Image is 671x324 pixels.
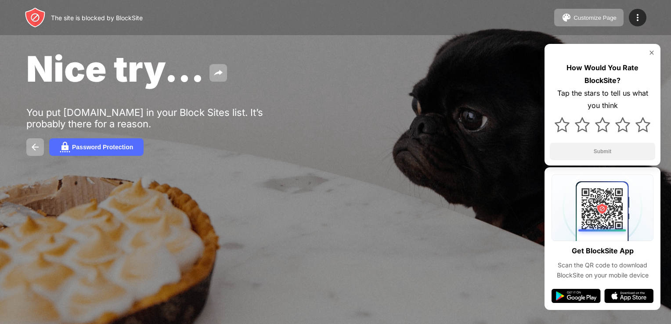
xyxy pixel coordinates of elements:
[552,260,653,280] div: Scan the QR code to download BlockSite on your mobile device
[648,49,655,56] img: rate-us-close.svg
[26,47,204,90] span: Nice try...
[555,117,570,132] img: star.svg
[550,61,655,87] div: How Would You Rate BlockSite?
[574,14,617,21] div: Customize Page
[615,117,630,132] img: star.svg
[572,245,634,257] div: Get BlockSite App
[60,142,70,152] img: password.svg
[49,138,144,156] button: Password Protection
[72,144,133,151] div: Password Protection
[595,117,610,132] img: star.svg
[550,143,655,160] button: Submit
[25,7,46,28] img: header-logo.svg
[575,117,590,132] img: star.svg
[561,12,572,23] img: pallet.svg
[635,117,650,132] img: star.svg
[26,107,298,130] div: You put [DOMAIN_NAME] in your Block Sites list. It’s probably there for a reason.
[550,87,655,112] div: Tap the stars to tell us what you think
[632,12,643,23] img: menu-icon.svg
[213,68,224,78] img: share.svg
[604,289,653,303] img: app-store.svg
[552,289,601,303] img: google-play.svg
[552,174,653,241] img: qrcode.svg
[51,14,143,22] div: The site is blocked by BlockSite
[30,142,40,152] img: back.svg
[554,9,624,26] button: Customize Page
